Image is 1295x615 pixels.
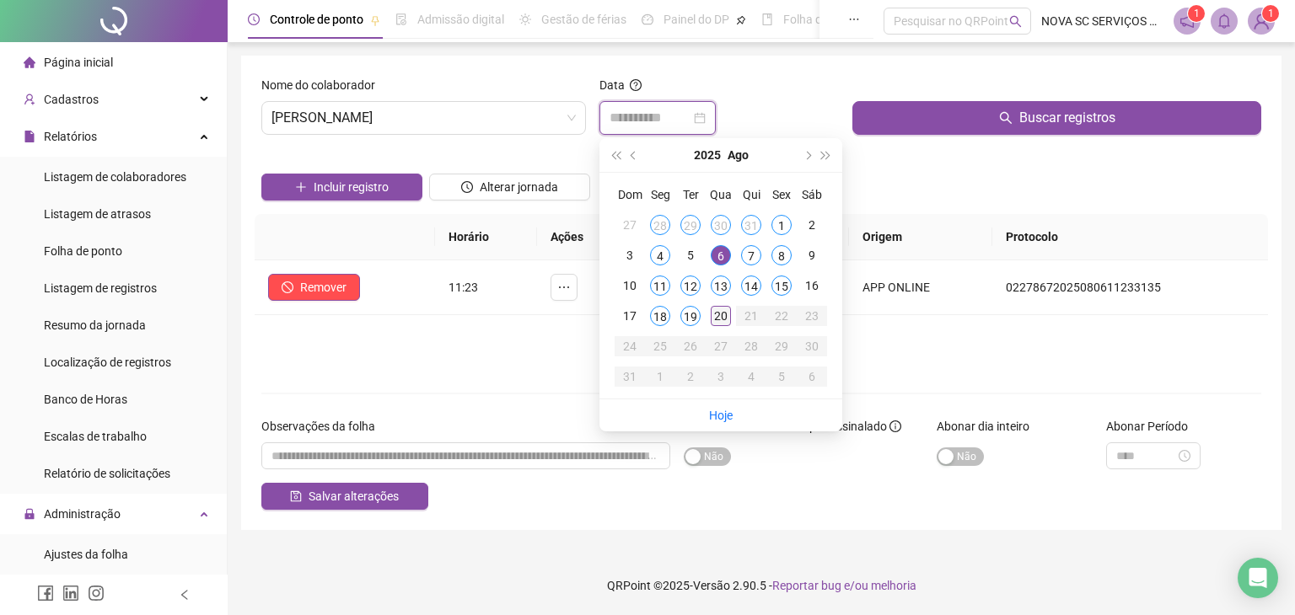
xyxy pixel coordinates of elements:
td: 2025-08-17 [615,301,645,331]
span: Versão [693,579,730,592]
div: Open Intercom Messenger [1238,558,1278,598]
div: 29 [680,215,701,235]
span: Página inicial [44,56,113,69]
span: Listagem de registros [44,281,157,295]
div: 5 [771,366,792,387]
div: 25 [650,336,670,356]
span: info-circle [889,420,901,432]
span: Administração [44,507,121,521]
td: 2025-08-07 [736,240,766,270]
td: 2025-08-11 [645,270,675,301]
span: 11:23 [449,281,478,294]
div: 20 [711,306,731,326]
div: 23 [802,306,822,326]
span: Buscar registros [1019,108,1115,128]
img: 30038 [1249,8,1274,34]
td: 2025-07-30 [706,210,736,240]
span: search [999,111,1013,125]
span: Data [599,78,625,92]
button: year panel [694,138,721,172]
td: 2025-08-28 [736,331,766,361]
span: Salvar alterações [309,487,399,505]
th: Dom [615,179,645,210]
div: 30 [802,336,822,356]
td: 2025-09-06 [797,361,827,392]
button: Incluir registro [261,174,422,201]
td: 2025-07-29 [675,210,706,240]
footer: QRPoint © 2025 - 2.90.5 - [228,556,1295,615]
span: Cadastros [44,93,99,106]
button: Remover [268,274,360,301]
div: 17 [620,306,640,326]
td: 02278672025080611233135 [992,260,1268,315]
td: 2025-08-06 [706,240,736,270]
td: 2025-07-28 [645,210,675,240]
th: Sáb [797,179,827,210]
td: 2025-09-05 [766,361,797,392]
span: stop [282,281,293,293]
button: super-prev-year [606,138,625,172]
span: question-circle [630,79,642,91]
div: 26 [680,336,701,356]
span: Listagem de colaboradores [44,170,186,184]
span: EDIVALDO BONFIM FAVACHO [271,102,576,134]
button: prev-year [625,138,643,172]
div: 29 [771,336,792,356]
th: Qui [736,179,766,210]
div: 21 [741,306,761,326]
span: Remover [300,278,347,297]
div: 3 [620,245,640,265]
div: 24 [620,336,640,356]
div: 2 [802,215,822,235]
button: super-next-year [817,138,836,172]
span: Relatório de solicitações [44,467,170,480]
td: 2025-08-25 [645,331,675,361]
span: Admissão digital [417,13,504,26]
div: 9 [802,245,822,265]
td: 2025-08-23 [797,301,827,331]
div: 31 [620,366,640,387]
span: 1 [1268,8,1274,19]
div: 6 [802,366,822,387]
label: Nome do colaborador [261,76,386,94]
div: 5 [680,245,701,265]
div: 13 [711,275,731,296]
span: facebook [37,585,54,602]
div: 28 [650,215,670,235]
div: 12 [680,275,701,296]
td: 2025-08-21 [736,301,766,331]
span: sun [519,13,531,25]
td: 2025-08-13 [706,270,736,301]
span: file [24,131,35,142]
button: next-year [798,138,816,172]
div: 15 [771,275,792,296]
div: 10 [620,275,640,296]
a: Alterar jornada [429,182,590,195]
span: linkedin [62,585,79,602]
span: NOVA SC SERVIÇOS TECNICOS EIRELI [1041,12,1163,30]
td: 2025-08-15 [766,270,797,301]
td: 2025-08-03 [615,240,645,270]
span: Folha de pagamento [783,13,891,26]
span: Incluir registro [314,178,389,196]
th: Seg [645,179,675,210]
td: 2025-08-16 [797,270,827,301]
td: 2025-08-18 [645,301,675,331]
span: Listagem de atrasos [44,207,151,221]
th: Origem [849,214,992,260]
div: 30 [711,215,731,235]
div: 2 [680,366,701,387]
div: 4 [741,366,761,387]
span: search [1009,15,1022,28]
div: 22 [771,306,792,326]
td: 2025-08-10 [615,270,645,301]
th: Qua [706,179,736,210]
label: Abonar Período [1106,417,1199,436]
th: Protocolo [992,214,1268,260]
span: pushpin [736,15,746,25]
span: pushpin [370,15,380,25]
span: dashboard [642,13,653,25]
span: instagram [88,585,105,602]
div: 1 [771,215,792,235]
th: Ações [537,214,628,260]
